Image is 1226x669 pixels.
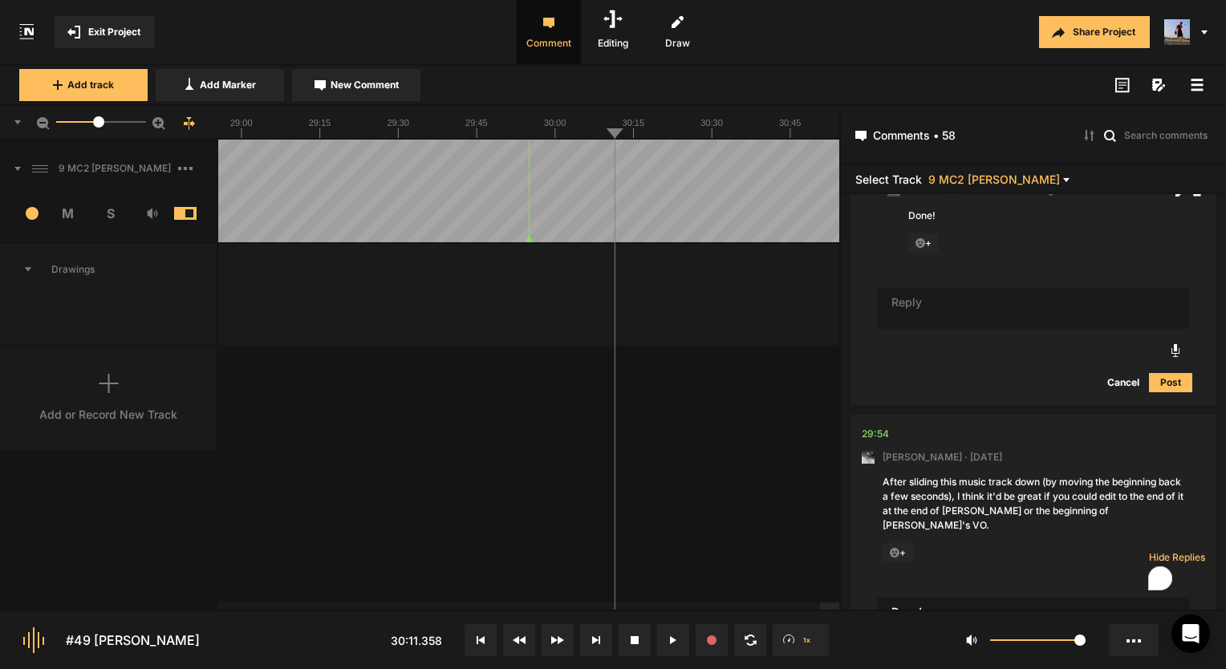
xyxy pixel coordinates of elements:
div: 29:54.966 [862,426,889,442]
button: Cancel [1098,373,1149,392]
header: Comments • 58 [841,106,1226,165]
text: 30:15 [623,118,645,128]
div: #49 [PERSON_NAME] [66,630,200,650]
button: Share Project [1039,16,1150,48]
button: Exit Project [55,16,155,48]
span: + [883,543,913,562]
textarea: To enrich screen reader interactions, please activate Accessibility in Grammarly extension settings [877,288,1190,330]
div: Add or Record New Track [39,406,177,423]
span: 9 MC2 [PERSON_NAME] [928,173,1060,185]
img: ACg8ocLxXzHjWyafR7sVkIfmxRufCxqaSAR27SDjuE-ggbMy1qqdgD8=s96-c [862,451,875,464]
input: Search comments [1122,127,1212,143]
span: M [47,204,90,223]
span: Add track [67,78,114,92]
text: 29:15 [309,118,331,128]
span: Hide Replies [1149,550,1205,564]
img: ACg8ocJ5zrP0c3SJl5dKscm-Goe6koz8A9fWD7dpguHuX8DX5VIxymM=s96-c [1164,19,1190,45]
button: Post [1149,373,1192,392]
text: 30:45 [779,118,802,128]
div: Done! [908,209,1184,223]
div: After sliding this music track down (by moving the beginning back a few seconds), I think it'd be... [883,475,1184,533]
text: 30:00 [544,118,566,128]
button: Add Marker [156,69,284,101]
span: Add Marker [200,78,256,92]
span: S [89,204,132,223]
span: New Comment [331,78,399,92]
button: Add track [19,69,148,101]
span: 9 MC2 [PERSON_NAME] [52,161,178,176]
text: 29:30 [387,118,409,128]
span: [PERSON_NAME] · [DATE] [883,450,1002,464]
button: New Comment [292,69,420,101]
div: Open Intercom Messenger [1171,614,1210,653]
textarea: To enrich screen reader interactions, please activate Accessibility in Grammarly extension settings [877,598,1190,639]
header: Select Track [841,165,1226,194]
span: Exit Project [88,25,140,39]
text: 30:30 [700,118,723,128]
button: 1x [773,624,829,656]
span: + [908,233,939,253]
text: 29:45 [465,118,488,128]
text: 29:00 [230,118,253,128]
span: 30:11.358 [391,634,442,647]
